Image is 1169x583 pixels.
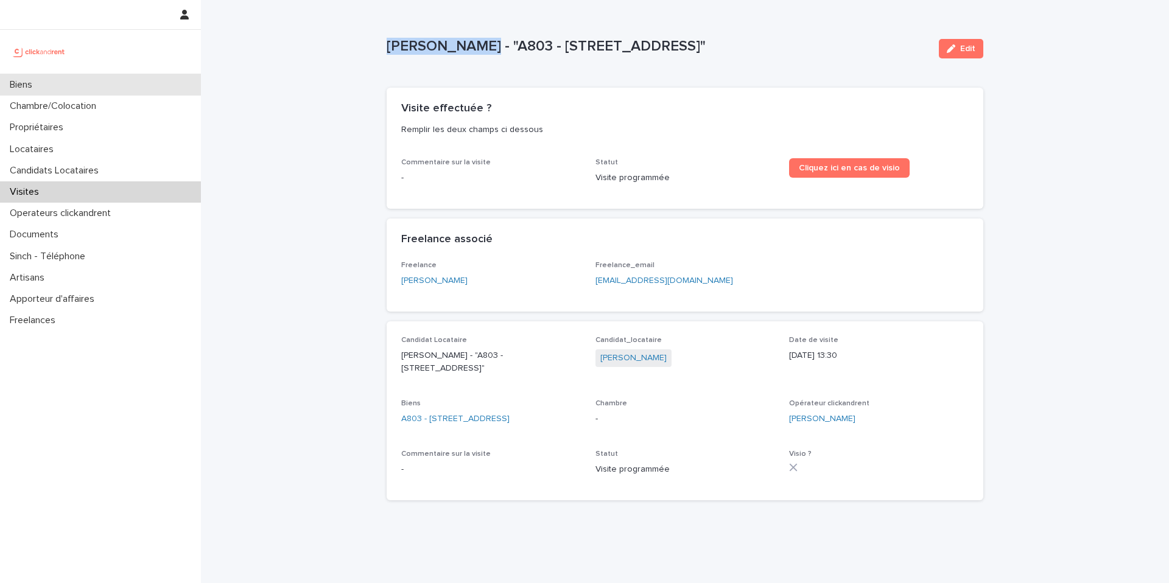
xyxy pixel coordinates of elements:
[789,400,869,407] span: Opérateur clickandrent
[595,463,775,476] p: Visite programmée
[595,413,775,425] p: -
[401,413,510,425] a: A803 - [STREET_ADDRESS]
[5,315,65,326] p: Freelances
[789,450,812,458] span: Visio ?
[789,158,910,178] a: Cliquez ici en cas de visio
[600,352,667,365] a: [PERSON_NAME]
[595,262,655,269] span: Freelance_email
[595,450,618,458] span: Statut
[799,164,900,172] span: Cliquez ici en cas de visio
[595,337,662,344] span: Candidat_locataire
[5,144,63,155] p: Locataires
[5,165,108,176] p: Candidats Locataires
[5,186,49,198] p: Visites
[789,413,855,425] a: [PERSON_NAME]
[5,272,54,284] p: Artisans
[5,208,121,219] p: Operateurs clickandrent
[5,100,106,112] p: Chambre/Colocation
[401,262,437,269] span: Freelance
[401,233,493,246] h2: Freelance associé
[595,159,618,166] span: Statut
[5,229,68,240] p: Documents
[939,39,983,58] button: Edit
[401,159,491,166] span: Commentaire sur la visite
[595,172,775,184] p: Visite programmée
[401,400,421,407] span: Biens
[401,450,491,458] span: Commentaire sur la visite
[789,349,969,362] p: [DATE] 13:30
[401,124,964,135] p: Remplir les deux champs ci dessous
[401,102,491,116] h2: Visite effectuée ?
[401,463,581,476] p: -
[5,79,42,91] p: Biens
[595,276,733,285] a: [EMAIL_ADDRESS][DOMAIN_NAME]
[401,349,581,375] p: [PERSON_NAME] - "A803 - [STREET_ADDRESS]"
[595,400,627,407] span: Chambre
[10,40,69,64] img: UCB0brd3T0yccxBKYDjQ
[5,293,104,305] p: Apporteur d'affaires
[401,172,581,184] p: -
[401,337,467,344] span: Candidat Locataire
[960,44,975,53] span: Edit
[5,251,95,262] p: Sinch - Téléphone
[387,38,929,55] p: [PERSON_NAME] - "A803 - [STREET_ADDRESS]"
[401,274,468,287] a: [PERSON_NAME]
[5,122,73,133] p: Propriétaires
[789,337,838,344] span: Date de visite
